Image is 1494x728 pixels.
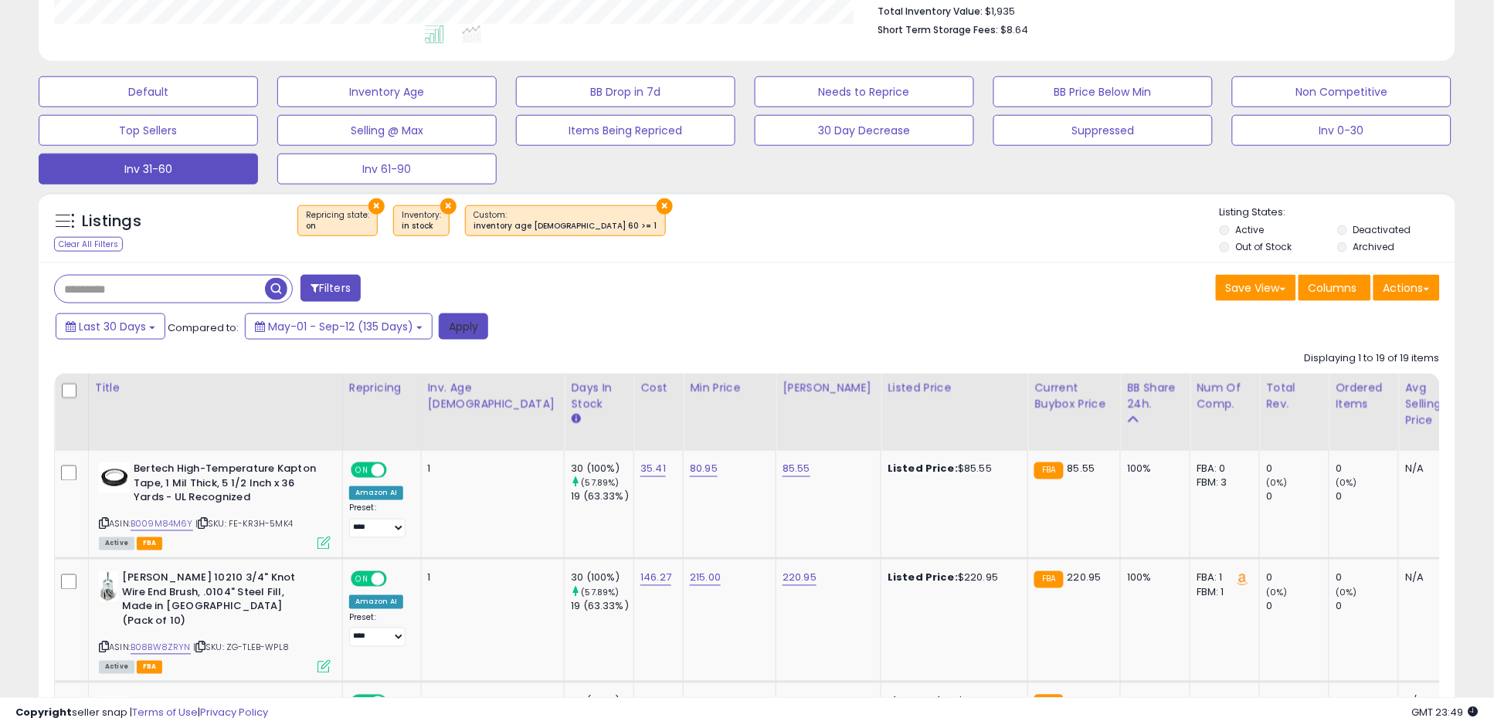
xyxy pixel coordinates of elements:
div: 0 [1336,462,1398,476]
button: Inv 31-60 [39,154,258,185]
div: 30 (100%) [571,571,633,585]
span: | SKU: ZG-TLEB-WPL8 [193,642,289,654]
a: 80.95 [690,462,718,477]
div: 100% [1127,462,1178,476]
button: Actions [1373,275,1440,301]
small: (57.89%) [582,587,620,599]
div: Min Price [690,380,769,396]
span: May-01 - Sep-12 (135 Days) [268,319,413,334]
div: BB Share 24h. [1127,380,1183,412]
button: Suppressed [993,115,1213,146]
span: FBA [137,661,163,674]
a: 215.00 [690,571,721,586]
span: | SKU: FE-KR3H-5MK4 [195,518,293,530]
div: 0 [1266,600,1329,614]
span: Inventory : [402,209,441,232]
div: 0 [1266,462,1329,476]
div: Ordered Items [1336,380,1392,412]
a: Terms of Use [132,705,198,720]
div: 100% [1127,571,1178,585]
div: Days In Stock [571,380,627,412]
div: 30 (100%) [571,462,633,476]
small: (0%) [1336,587,1357,599]
span: ON [352,464,372,477]
button: Inv 0-30 [1232,115,1452,146]
div: 1 [428,462,553,476]
div: Clear All Filters [54,237,123,252]
div: Repricing [349,380,415,396]
div: FBM: 1 [1197,586,1248,600]
p: Listing States: [1220,205,1455,220]
button: × [657,198,673,215]
small: (57.89%) [582,477,620,489]
div: Amazon AI [349,595,403,609]
button: Needs to Reprice [755,76,974,107]
label: Archived [1353,240,1395,253]
button: Selling @ Max [277,115,497,146]
div: Cost [640,380,677,396]
button: Columns [1299,275,1371,301]
button: Top Sellers [39,115,258,146]
a: 146.27 [640,571,671,586]
small: FBA [1034,571,1063,588]
small: (0%) [1266,477,1288,489]
button: Apply [439,313,488,340]
span: Last 30 Days [79,319,146,334]
div: Amazon AI [349,486,403,500]
div: N/A [1405,462,1456,476]
div: 0 [1336,490,1398,504]
div: 0 [1336,600,1398,614]
small: (0%) [1336,477,1357,489]
a: 35.41 [640,462,666,477]
span: All listings currently available for purchase on Amazon [99,537,134,550]
span: ON [352,573,372,586]
button: 30 Day Decrease [755,115,974,146]
b: Listed Price: [888,571,958,585]
div: ASIN: [99,571,331,672]
div: inventory age [DEMOGRAPHIC_DATA] 60 >= 1 [474,221,657,232]
a: 85.55 [783,462,810,477]
div: ASIN: [99,462,331,548]
li: $1,935 [878,1,1428,19]
img: 417yjbGpJEL._SL40_.jpg [99,571,118,602]
div: [PERSON_NAME] [783,380,874,396]
button: Last 30 Days [56,313,165,340]
button: Inventory Age [277,76,497,107]
b: [PERSON_NAME] 10210 3/4" Knot Wire End Brush, .0104" Steel Fill, Made in [GEOGRAPHIC_DATA] (Pack ... [122,571,310,632]
small: FBA [1034,462,1063,479]
button: × [368,198,385,215]
div: Avg Selling Price [1405,380,1462,428]
div: 19 (63.33%) [571,490,633,504]
b: Bertech High-Temperature Kapton Tape, 1 Mil Thick, 5 1/2 Inch x 36 Yards - UL Recognized [134,462,321,510]
span: Repricing state : [306,209,369,232]
div: on [306,221,369,232]
span: Compared to: [168,320,239,335]
button: BB Price Below Min [993,76,1213,107]
div: Displaying 1 to 19 of 19 items [1305,351,1440,366]
label: Deactivated [1353,223,1411,236]
span: 85.55 [1068,462,1095,476]
span: All listings currently available for purchase on Amazon [99,661,134,674]
div: 0 [1266,571,1329,585]
div: $85.55 [888,462,1016,476]
button: May-01 - Sep-12 (135 Days) [245,313,433,340]
button: Non Competitive [1232,76,1452,107]
b: Listed Price: [888,462,958,476]
div: FBM: 3 [1197,476,1248,490]
b: Total Inventory Value: [878,5,983,18]
div: in stock [402,221,441,232]
a: B009M84M6Y [131,518,193,531]
button: Save View [1216,275,1296,301]
a: B08BW8ZRYN [131,642,191,655]
span: FBA [137,537,163,550]
div: Total Rev. [1266,380,1323,412]
div: Title [95,380,336,396]
button: Items Being Repriced [516,115,735,146]
div: 0 [1336,571,1398,585]
h5: Listings [82,211,141,232]
div: FBA: 1 [1197,571,1248,585]
img: 3110cmhBxbL._SL40_.jpg [99,462,130,493]
a: Privacy Policy [200,705,268,720]
div: 1 [428,571,553,585]
span: Columns [1309,280,1357,296]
